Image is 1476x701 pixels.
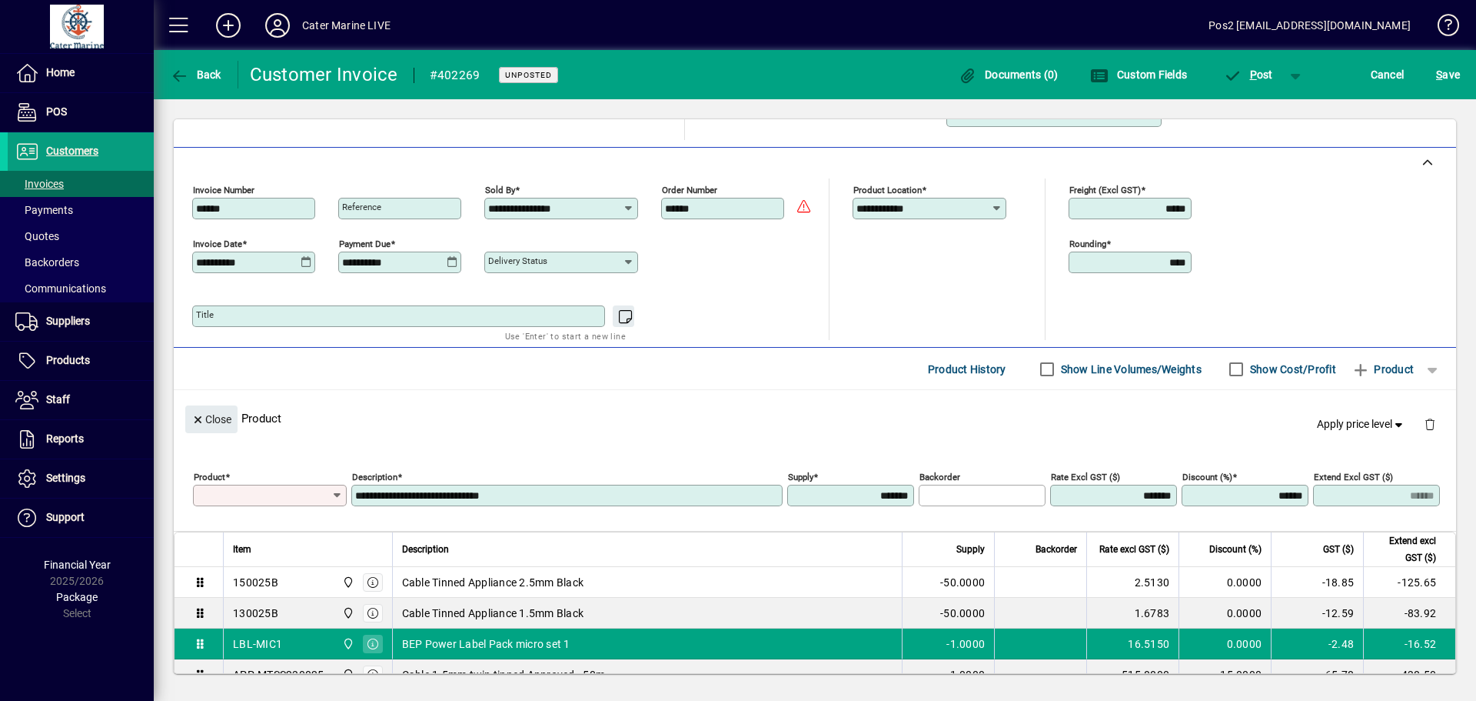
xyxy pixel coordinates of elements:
[253,12,302,39] button: Profile
[46,393,70,406] span: Staff
[1250,68,1257,81] span: P
[1096,606,1169,621] div: 1.6783
[1036,541,1077,558] span: Backorder
[485,185,515,195] mat-label: Sold by
[196,309,214,320] mat-label: Title
[1436,62,1460,87] span: ave
[181,412,241,426] app-page-header-button: Close
[342,202,381,212] mat-label: Reference
[1209,541,1262,558] span: Discount (%)
[853,185,922,195] mat-label: Product location
[1215,61,1281,88] button: Post
[1058,362,1202,377] label: Show Line Volumes/Weights
[166,61,225,88] button: Back
[488,255,547,266] mat-label: Delivery status
[1069,239,1106,249] mat-label: Rounding
[1271,629,1363,659] td: -2.48
[1373,532,1436,566] span: Extend excl GST ($)
[1432,61,1464,88] button: Save
[940,606,985,621] span: -50.0000
[1096,575,1169,590] div: 2.5130
[302,13,391,38] div: Cater Marine LIVE
[1371,62,1405,87] span: Cancel
[233,541,251,558] span: Item
[174,390,1456,446] div: Product
[1271,598,1363,629] td: -12.59
[505,327,626,345] mat-hint: Use 'Enter' to start a new line
[1411,406,1448,442] button: Delete
[1271,567,1363,598] td: -18.85
[46,472,85,484] span: Settings
[15,204,73,216] span: Payments
[1178,659,1271,690] td: 15.0000
[8,420,154,459] a: Reports
[1086,61,1191,88] button: Custom Fields
[8,54,154,92] a: Home
[402,575,584,590] span: Cable Tinned Appliance 2.5mm Black
[8,275,154,302] a: Communications
[1363,567,1455,598] td: -125.65
[919,472,960,482] mat-label: Backorder
[233,667,324,683] div: APP-MTSS230025
[56,591,98,603] span: Package
[959,68,1059,81] span: Documents (0)
[1096,636,1169,652] div: 16.5150
[1314,472,1393,482] mat-label: Extend excl GST ($)
[233,606,278,621] div: 130025B
[1223,68,1273,81] span: ost
[1182,472,1232,482] mat-label: Discount (%)
[46,145,98,157] span: Customers
[430,63,480,88] div: #402269
[1247,362,1336,377] label: Show Cost/Profit
[44,559,111,571] span: Financial Year
[193,185,254,195] mat-label: Invoice number
[15,256,79,269] span: Backorders
[1051,472,1120,482] mat-label: Rate excl GST ($)
[1363,598,1455,629] td: -83.92
[233,636,282,652] div: LBL-MIC1
[1090,68,1187,81] span: Custom Fields
[1317,416,1406,432] span: Apply price level
[402,606,584,621] span: Cable Tinned Appliance 1.5mm Black
[46,105,67,118] span: POS
[8,302,154,341] a: Suppliers
[8,93,154,132] a: POS
[1344,356,1421,383] button: Product
[1271,659,1363,690] td: 65.78
[662,185,717,195] mat-label: Order number
[1096,667,1169,683] div: 515.8800
[339,239,391,249] mat-label: Payment due
[402,636,570,652] span: BEP Power Label Pack micro set 1
[955,61,1062,88] button: Documents (0)
[1208,13,1411,38] div: Pos2 [EMAIL_ADDRESS][DOMAIN_NAME]
[1411,417,1448,431] app-page-header-button: Delete
[402,667,606,683] span: Cable 1.5mm twin tinned Approved - 50m
[15,282,106,295] span: Communications
[15,230,59,242] span: Quotes
[352,472,397,482] mat-label: Description
[46,511,85,523] span: Support
[8,249,154,275] a: Backorders
[946,636,985,652] span: -1.0000
[1311,411,1412,439] button: Apply price level
[1323,541,1354,558] span: GST ($)
[204,12,253,39] button: Add
[338,574,356,591] span: Cater Marine
[46,432,84,445] span: Reports
[1178,567,1271,598] td: 0.0000
[1178,629,1271,659] td: 0.0000
[8,381,154,419] a: Staff
[1069,185,1141,195] mat-label: Freight (excl GST)
[1436,68,1442,81] span: S
[8,499,154,537] a: Support
[15,178,64,190] span: Invoices
[185,406,238,433] button: Close
[8,171,154,197] a: Invoices
[956,541,985,558] span: Supply
[1426,3,1457,53] a: Knowledge Base
[8,459,154,498] a: Settings
[338,666,356,683] span: Cater Marine
[940,575,985,590] span: -50.0000
[8,223,154,249] a: Quotes
[922,356,1012,383] button: Product History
